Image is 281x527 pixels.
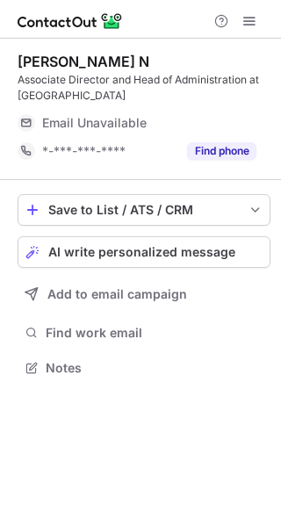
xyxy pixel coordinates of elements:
button: Reveal Button [187,142,256,160]
span: Email Unavailable [42,115,147,131]
button: Find work email [18,321,270,345]
span: Add to email campaign [47,287,187,301]
button: save-profile-one-click [18,194,270,226]
span: Notes [46,360,263,376]
img: ContactOut v5.3.10 [18,11,123,32]
button: AI write personalized message [18,236,270,268]
span: Find work email [46,325,263,341]
span: AI write personalized message [48,245,235,259]
div: [PERSON_NAME] N [18,53,149,70]
div: Save to List / ATS / CRM [48,203,240,217]
button: Add to email campaign [18,278,270,310]
button: Notes [18,356,270,380]
div: Associate Director and Head of Administration at [GEOGRAPHIC_DATA] [18,72,270,104]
